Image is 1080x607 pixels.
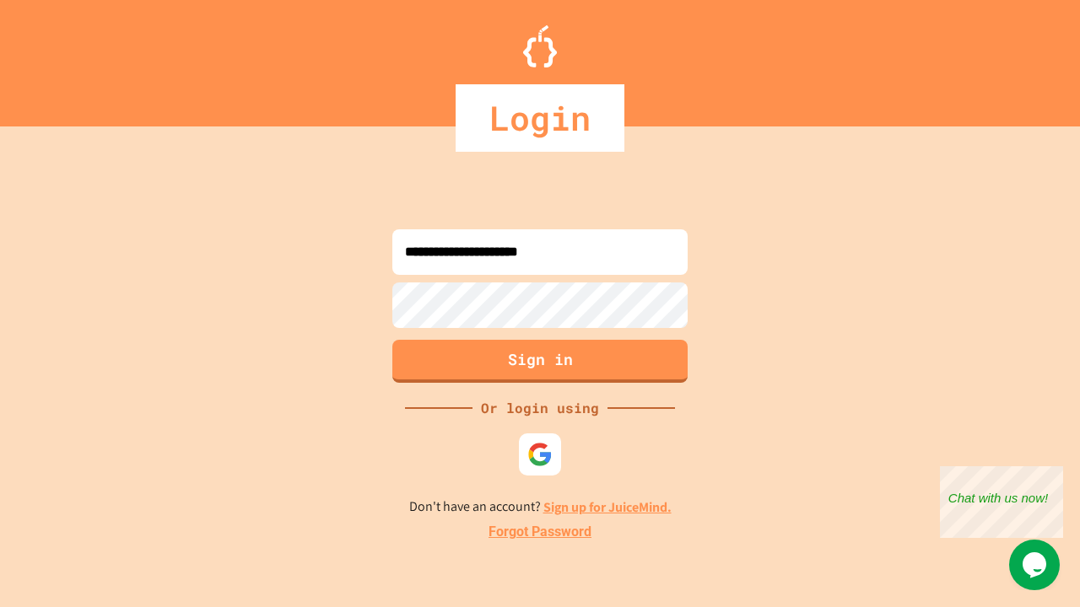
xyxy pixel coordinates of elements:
p: Don't have an account? [409,497,672,518]
a: Forgot Password [489,522,591,542]
img: google-icon.svg [527,442,553,467]
div: Login [456,84,624,152]
iframe: chat widget [1009,540,1063,590]
a: Sign up for JuiceMind. [543,498,672,516]
iframe: chat widget [940,466,1063,538]
div: Or login using [472,398,607,418]
button: Sign in [392,340,688,383]
img: Logo.svg [523,25,557,67]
